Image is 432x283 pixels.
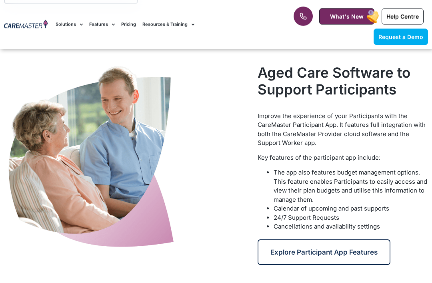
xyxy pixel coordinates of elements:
[386,13,419,20] span: Help Centre
[258,112,426,147] span: Improve the experience of your Participants with the CareMaster Participant App. It features full...
[374,29,428,45] a: Request a Demo
[89,11,115,38] a: Features
[4,20,48,30] img: CareMaster Logo
[274,223,380,231] span: Cancellations and availability settings
[56,11,83,38] a: Solutions
[378,34,423,40] span: Request a Demo
[258,240,390,265] a: Explore Participant App Features
[382,8,424,25] a: Help Centre
[330,13,364,20] span: What's New
[258,154,380,162] span: Key features of the participant app include:
[56,11,275,38] nav: Menu
[319,8,374,25] a: What's New
[274,169,427,204] span: The app also features budget management options. This feature enables Participants to easily acce...
[121,11,136,38] a: Pricing
[4,64,176,251] img: A Support Worker, having a conversation with an NDIS Participant, refers to CareMaster’s Document...
[142,11,194,38] a: Resources & Training
[274,205,389,213] span: Calendar of upcoming and past supports
[258,64,428,98] h2: Aged Care Software to Support Participants
[274,214,339,222] span: 24/7 Support Requests
[270,249,378,257] span: Explore Participant App Features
